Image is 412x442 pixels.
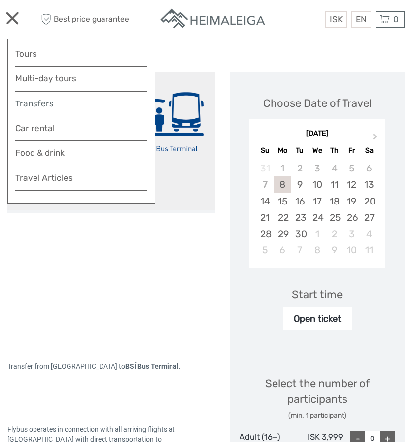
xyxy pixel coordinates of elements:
[256,144,274,157] div: Su
[326,193,343,209] div: Choose Thursday, September 18th, 2025
[309,176,326,193] div: Choose Wednesday, September 10th, 2025
[179,362,181,370] span: .
[240,376,395,421] div: Select the number of participants
[274,176,291,193] div: Choose Monday, September 8th, 2025
[15,71,147,86] a: Multi-day tours
[274,144,291,157] div: Mo
[274,193,291,209] div: Choose Monday, September 15th, 2025
[38,11,129,28] span: Best price guarantee
[343,176,360,193] div: Choose Friday, September 12th, 2025
[309,242,326,258] div: Choose Wednesday, October 8th, 2025
[326,144,343,157] div: Th
[343,226,360,242] div: Choose Friday, October 3rd, 2025
[326,209,343,226] div: Choose Thursday, September 25th, 2025
[309,160,326,176] div: Not available Wednesday, September 3rd, 2025
[326,226,343,242] div: Choose Thursday, October 2nd, 2025
[291,242,309,258] div: Choose Tuesday, October 7th, 2025
[291,226,309,242] div: Choose Tuesday, September 30th, 2025
[343,144,360,157] div: Fr
[326,176,343,193] div: Choose Thursday, September 11th, 2025
[14,17,111,25] p: We're away right now. Please check back later!
[256,209,274,226] div: Choose Sunday, September 21st, 2025
[15,121,147,136] a: Car rental
[330,14,343,24] span: ISK
[125,362,179,370] span: BSÍ Bus Terminal
[291,176,309,193] div: Choose Tuesday, September 9th, 2025
[360,193,378,209] div: Choose Saturday, September 20th, 2025
[309,193,326,209] div: Choose Wednesday, September 17th, 2025
[351,11,371,28] div: EN
[360,160,378,176] div: Not available Saturday, September 6th, 2025
[291,144,309,157] div: Tu
[256,226,274,242] div: Choose Sunday, September 28th, 2025
[274,209,291,226] div: Choose Monday, September 22nd, 2025
[256,242,274,258] div: Choose Sunday, October 5th, 2025
[392,14,400,24] span: 0
[309,209,326,226] div: Choose Wednesday, September 24th, 2025
[343,193,360,209] div: Choose Friday, September 19th, 2025
[263,96,372,111] div: Choose Date of Travel
[283,307,352,330] div: Open ticket
[326,242,343,258] div: Choose Thursday, October 9th, 2025
[252,160,381,258] div: month 2025-09
[309,226,326,242] div: Choose Wednesday, October 1st, 2025
[292,287,343,302] div: Start time
[256,160,274,176] div: Not available Sunday, August 31st, 2025
[274,226,291,242] div: Choose Monday, September 29th, 2025
[360,176,378,193] div: Choose Saturday, September 13th, 2025
[343,209,360,226] div: Choose Friday, September 26th, 2025
[15,171,147,191] a: Travel Articles
[256,176,274,193] div: Not available Sunday, September 7th, 2025
[360,209,378,226] div: Choose Saturday, September 27th, 2025
[240,411,395,421] div: (min. 1 participant)
[343,160,360,176] div: Not available Friday, September 5th, 2025
[15,97,147,111] a: Transfers
[326,160,343,176] div: Not available Thursday, September 4th, 2025
[360,144,378,157] div: Sa
[113,15,125,27] button: Open LiveChat chat widget
[360,226,378,242] div: Choose Saturday, October 4th, 2025
[274,242,291,258] div: Choose Monday, October 6th, 2025
[7,362,125,370] span: Transfer from [GEOGRAPHIC_DATA] to
[274,160,291,176] div: Not available Monday, September 1st, 2025
[15,47,147,61] a: Tours
[15,146,147,166] a: Food & drink
[360,242,378,258] div: Choose Saturday, October 11th, 2025
[249,129,385,139] div: [DATE]
[159,7,268,32] img: Apartments in Reykjavik
[368,131,384,147] button: Next Month
[291,160,309,176] div: Not available Tuesday, September 2nd, 2025
[309,144,326,157] div: We
[256,193,274,209] div: Choose Sunday, September 14th, 2025
[343,242,360,258] div: Choose Friday, October 10th, 2025
[291,209,309,226] div: Choose Tuesday, September 23rd, 2025
[291,193,309,209] div: Choose Tuesday, September 16th, 2025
